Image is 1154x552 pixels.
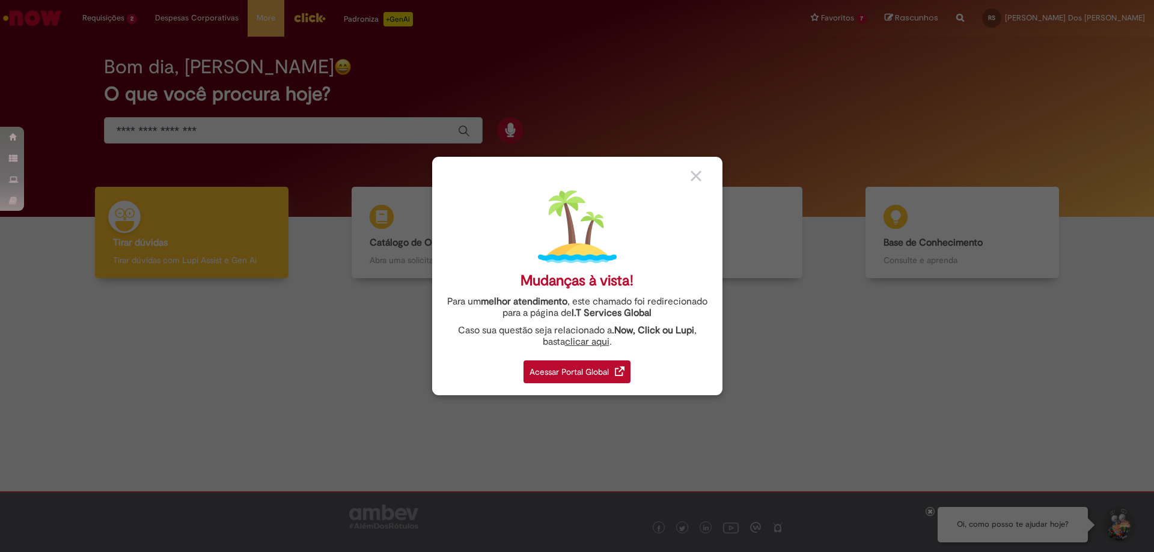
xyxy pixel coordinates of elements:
img: island.png [538,187,617,266]
a: I.T Services Global [572,300,652,319]
strong: melhor atendimento [481,296,567,308]
img: redirect_link.png [615,366,624,376]
div: Caso sua questão seja relacionado a , basta . [441,325,713,348]
div: Mudanças à vista! [521,272,633,290]
strong: .Now, Click ou Lupi [612,324,694,336]
a: clicar aqui [565,329,609,348]
div: Para um , este chamado foi redirecionado para a página de [441,296,713,319]
a: Acessar Portal Global [524,354,630,383]
div: Acessar Portal Global [524,360,630,383]
img: close_button_grey.png [691,171,701,181]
